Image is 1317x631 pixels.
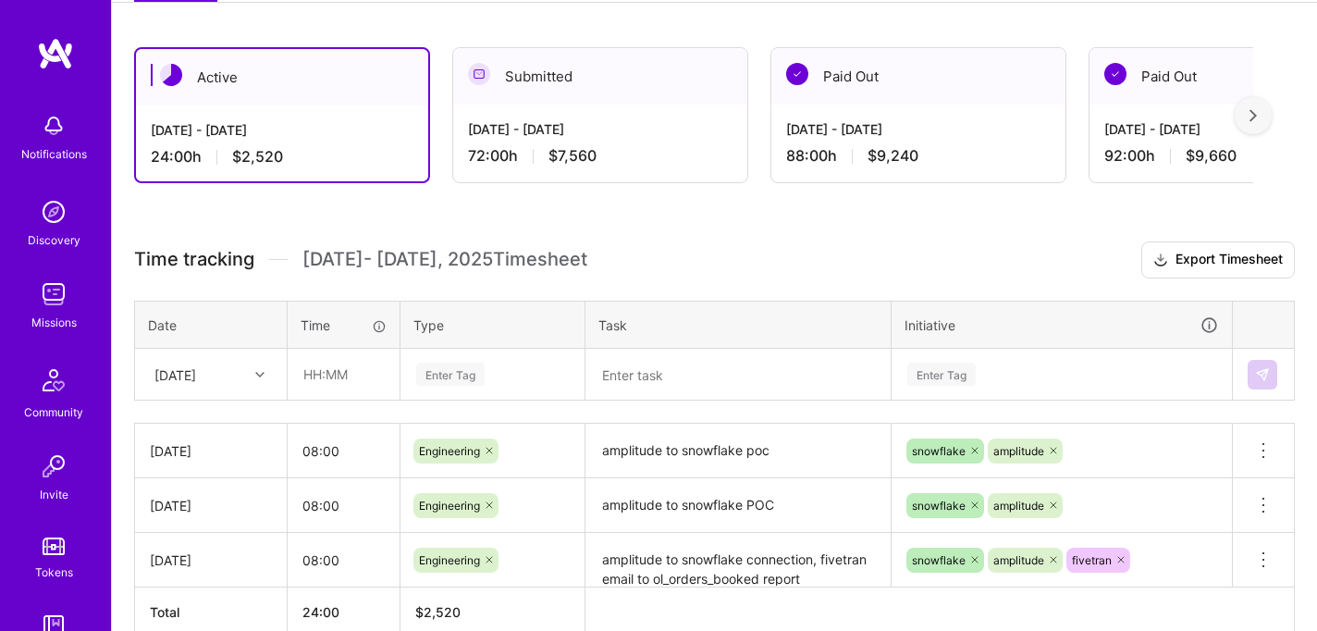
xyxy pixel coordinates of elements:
[35,276,72,313] img: teamwork
[587,426,889,476] textarea: amplitude to snowflake poc
[905,315,1219,336] div: Initiative
[587,480,889,531] textarea: amplitude to snowflake POC
[1072,553,1112,567] span: fivetran
[868,146,918,166] span: $9,240
[288,536,400,585] input: HH:MM
[135,301,288,349] th: Date
[907,360,976,389] div: Enter Tag
[136,49,428,105] div: Active
[786,146,1051,166] div: 88:00 h
[419,553,480,567] span: Engineering
[1255,367,1270,382] img: Submit
[150,551,272,570] div: [DATE]
[993,444,1044,458] span: amplitude
[585,301,892,349] th: Task
[28,230,80,250] div: Discovery
[468,63,490,85] img: Submitted
[150,441,272,461] div: [DATE]
[548,146,597,166] span: $7,560
[134,248,254,271] span: Time tracking
[150,496,272,515] div: [DATE]
[160,64,182,86] img: Active
[40,485,68,504] div: Invite
[21,144,87,164] div: Notifications
[416,360,485,389] div: Enter Tag
[468,146,732,166] div: 72:00 h
[912,499,966,513] span: snowflake
[912,444,966,458] span: snowflake
[35,563,73,582] div: Tokens
[771,48,1065,105] div: Paid Out
[415,604,461,620] span: $ 2,520
[419,499,480,513] span: Engineering
[453,48,747,105] div: Submitted
[1249,109,1257,122] img: right
[993,499,1044,513] span: amplitude
[419,444,480,458] span: Engineering
[288,481,400,530] input: HH:MM
[993,553,1044,567] span: amplitude
[468,119,732,139] div: [DATE] - [DATE]
[587,535,889,586] textarea: amplitude to snowflake connection, fivetran email to ol_orders_booked report
[35,193,72,230] img: discovery
[24,402,83,422] div: Community
[31,313,77,332] div: Missions
[786,119,1051,139] div: [DATE] - [DATE]
[288,427,400,476] input: HH:MM
[301,315,387,335] div: Time
[43,538,65,555] img: tokens
[151,147,413,167] div: 24:00 h
[1141,241,1295,278] button: Export Timesheet
[232,147,283,167] span: $2,520
[31,358,76,402] img: Community
[255,370,265,379] i: icon Chevron
[37,37,74,70] img: logo
[35,448,72,485] img: Invite
[1104,63,1126,85] img: Paid Out
[289,350,399,399] input: HH:MM
[1186,146,1237,166] span: $9,660
[154,365,196,384] div: [DATE]
[302,248,587,271] span: [DATE] - [DATE] , 2025 Timesheet
[400,301,585,349] th: Type
[786,63,808,85] img: Paid Out
[151,120,413,140] div: [DATE] - [DATE]
[1153,251,1168,270] i: icon Download
[35,107,72,144] img: bell
[912,553,966,567] span: snowflake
